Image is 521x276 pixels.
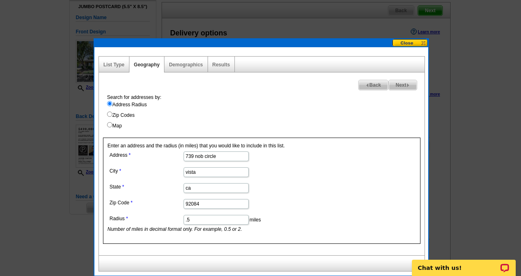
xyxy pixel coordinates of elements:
[107,226,242,232] i: Number of miles in decimal format only. For example, 0.5 or 2.
[212,62,230,68] a: Results
[358,80,388,90] a: Back
[109,215,183,222] label: Radius
[107,112,425,119] label: Zip Codes
[388,80,417,90] a: Next
[389,80,417,90] span: Next
[109,151,183,159] label: Address
[107,122,425,129] label: Map
[406,83,410,87] img: button-next-arrow-gray.png
[103,138,420,244] div: Enter an address and the radius (in miles) that you would like to include in this list.
[109,167,183,175] label: City
[103,62,125,68] a: List Type
[107,101,425,108] label: Address Radius
[109,199,183,206] label: Zip Code
[107,213,324,233] dd: miles
[107,101,112,106] input: Address Radius
[366,83,369,87] img: button-prev-arrow-gray.png
[107,112,112,117] input: Zip Codes
[109,183,183,191] label: State
[407,250,521,276] iframe: LiveChat chat widget
[103,94,425,129] div: Search for addresses by:
[107,122,112,127] input: Map
[169,62,203,68] a: Demographics
[134,62,160,68] a: Geography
